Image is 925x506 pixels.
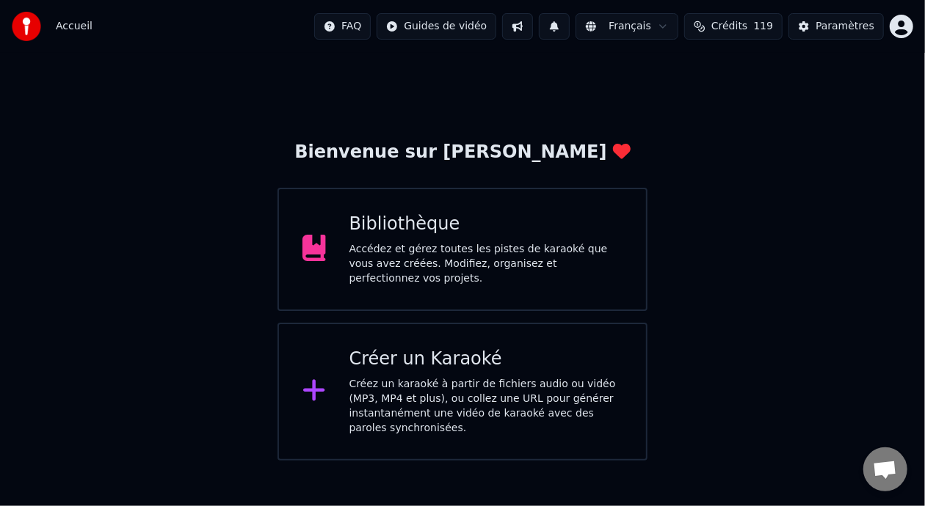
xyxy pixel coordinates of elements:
span: Accueil [56,19,92,34]
span: Crédits [711,19,747,34]
div: Créer un Karaoké [349,348,623,371]
button: Paramètres [788,13,884,40]
div: Accédez et gérez toutes les pistes de karaoké que vous avez créées. Modifiez, organisez et perfec... [349,242,623,286]
nav: breadcrumb [56,19,92,34]
img: youka [12,12,41,41]
div: Ouvrir le chat [863,447,907,491]
div: Créez un karaoké à partir de fichiers audio ou vidéo (MP3, MP4 et plus), ou collez une URL pour g... [349,377,623,436]
div: Bibliothèque [349,213,623,236]
div: Bienvenue sur [PERSON_NAME] [294,141,630,164]
button: Crédits119 [684,13,783,40]
span: 119 [753,19,773,34]
button: FAQ [314,13,371,40]
div: Paramètres [816,19,874,34]
button: Guides de vidéo [377,13,496,40]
